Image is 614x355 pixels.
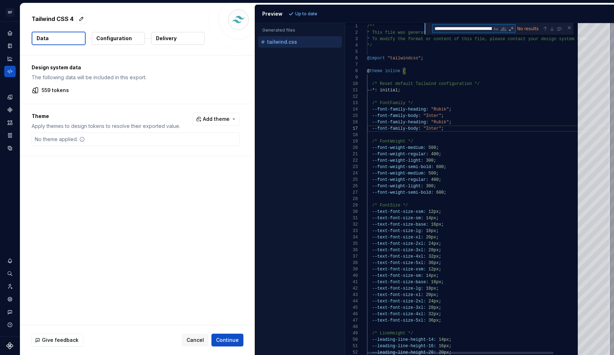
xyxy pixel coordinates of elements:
[517,24,541,33] div: No results
[345,177,358,183] div: 25
[182,334,209,346] button: Cancel
[436,273,438,278] span: ;
[372,101,413,106] span: /* FontFamily */
[345,234,358,241] div: 34
[426,216,436,221] span: 14px
[345,151,358,157] div: 21
[4,142,16,154] a: Data sources
[4,66,16,77] div: Code automation
[436,228,438,233] span: ;
[449,120,451,125] span: ;
[438,305,441,310] span: ;
[1,5,18,20] button: OF
[345,68,358,74] div: 8
[367,56,385,61] span: @import
[372,216,423,221] span: --text-font-size-sm:
[492,37,589,42] span: lease contact your design system team.
[372,145,426,150] span: --font-weight-medium:
[345,157,358,164] div: 22
[345,29,358,36] div: 2
[436,145,438,150] span: ;
[428,254,438,259] span: 32px
[449,337,451,342] span: ;
[444,190,446,195] span: ;
[32,334,83,346] button: Give feedback
[555,25,563,33] div: Find in Selection (⌥⌘L)
[4,104,16,115] div: Components
[216,337,239,344] span: Continue
[372,273,423,278] span: --text-font-size-sm:
[32,133,88,146] div: No theme applied.
[345,183,358,189] div: 26
[345,343,358,349] div: 51
[345,324,358,330] div: 48
[295,11,317,17] p: Up to date
[372,165,433,170] span: --font-weight-semi-bold:
[438,241,441,246] span: ;
[421,56,423,61] span: ;
[203,115,230,123] span: Add theme
[4,53,16,64] div: Analytics
[436,190,444,195] span: 600
[403,69,405,74] span: {
[372,152,428,157] span: --font-weight-regular:
[428,171,436,176] span: 500
[444,165,446,170] span: ;
[372,318,426,323] span: --text-font-size-5xl:
[372,171,426,176] span: --font-weight-medium:
[4,255,16,267] button: Notifications
[372,126,421,131] span: --font-family-body:
[438,254,441,259] span: ;
[345,81,358,87] div: 10
[345,87,358,93] div: 11
[345,42,358,49] div: 4
[436,235,438,240] span: ;
[92,32,145,45] button: Configuration
[187,337,204,344] span: Cancel
[4,117,16,128] div: Assets
[372,177,428,182] span: --font-weight-regular:
[441,113,443,118] span: ;
[345,305,358,311] div: 45
[345,189,358,196] div: 27
[436,216,438,221] span: ;
[372,299,426,304] span: --text-font-size-2xl:
[345,164,358,170] div: 23
[258,38,342,46] button: tailwind.css
[345,209,358,215] div: 30
[372,158,423,163] span: --font-weight-light:
[428,248,438,253] span: 28px
[345,260,358,266] div: 38
[345,202,358,209] div: 29
[4,130,16,141] a: Storybook stories
[426,228,436,233] span: 18px
[372,139,413,144] span: /* FontWeight */
[428,299,438,304] span: 24px
[449,350,451,355] span: ;
[345,247,358,253] div: 36
[345,215,358,221] div: 31
[4,306,16,318] button: Contact support
[438,344,449,349] span: 16px
[32,123,180,130] p: Apply themes to design tokens to resolve their exported value.
[345,317,358,324] div: 47
[267,39,297,45] p: tailwind.css
[566,25,572,31] div: Close (Escape)
[345,228,358,234] div: 33
[372,286,423,291] span: --text-font-size-lg:
[431,120,449,125] span: "Rubik"
[345,285,358,292] div: 42
[367,88,400,93] span: --*: initial;
[4,281,16,292] a: Invite team
[32,32,86,45] button: Data
[372,235,423,240] span: --text-font-size-xl:
[6,342,14,349] svg: Supernova Logo
[438,248,441,253] span: ;
[345,279,358,285] div: 41
[32,15,74,23] p: Tailwind CSS 4
[423,126,441,131] span: "Inter"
